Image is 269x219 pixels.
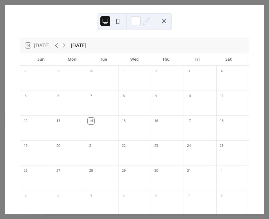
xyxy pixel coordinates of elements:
[22,118,29,124] div: 12
[25,53,56,66] div: Sun
[22,93,29,100] div: 5
[120,68,127,75] div: 1
[153,118,160,124] div: 16
[150,53,181,66] div: Thu
[120,192,127,199] div: 5
[185,167,192,174] div: 31
[185,118,192,124] div: 17
[218,93,225,100] div: 11
[181,53,213,66] div: Fri
[185,68,192,75] div: 3
[22,68,29,75] div: 28
[22,142,29,149] div: 19
[185,93,192,100] div: 10
[88,53,119,66] div: Tue
[120,93,127,100] div: 8
[153,93,160,100] div: 9
[88,68,94,75] div: 30
[218,118,225,124] div: 18
[218,167,225,174] div: 1
[153,167,160,174] div: 30
[88,142,94,149] div: 21
[120,142,127,149] div: 22
[55,192,62,199] div: 3
[88,192,94,199] div: 4
[88,118,94,124] div: 14
[55,167,62,174] div: 27
[213,53,244,66] div: Sat
[218,192,225,199] div: 8
[185,192,192,199] div: 7
[22,167,29,174] div: 26
[88,93,94,100] div: 7
[119,53,150,66] div: Wed
[218,68,225,75] div: 4
[218,142,225,149] div: 25
[153,192,160,199] div: 6
[55,68,62,75] div: 29
[88,167,94,174] div: 28
[56,53,88,66] div: Mon
[55,118,62,124] div: 13
[22,192,29,199] div: 2
[120,167,127,174] div: 29
[185,142,192,149] div: 24
[55,142,62,149] div: 20
[71,42,86,49] div: [DATE]
[55,93,62,100] div: 6
[120,118,127,124] div: 15
[153,68,160,75] div: 2
[153,142,160,149] div: 23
